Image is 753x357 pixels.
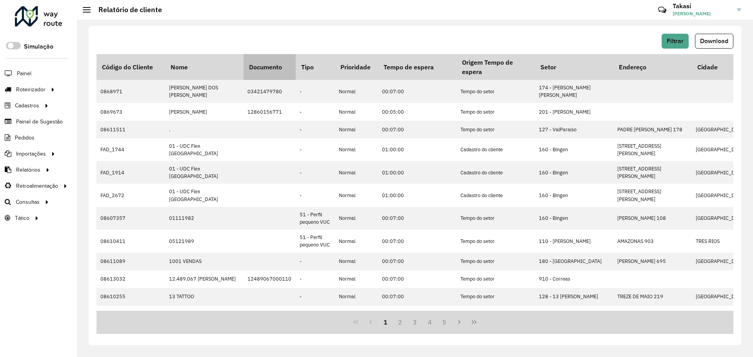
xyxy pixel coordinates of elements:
th: Prioridade [335,54,378,80]
td: 134BURGER [165,306,244,328]
td: [STREET_ADDRESS][PERSON_NAME] [613,161,692,184]
button: Last Page [467,315,482,330]
td: . [165,121,244,138]
td: 174 - [PERSON_NAME] [PERSON_NAME] [535,80,613,103]
td: - [296,80,335,103]
td: 00:07:00 [378,306,457,328]
td: [STREET_ADDRESS][PERSON_NAME] [613,138,692,161]
span: Painel [17,69,31,78]
span: Painel de Sugestão [16,118,63,126]
th: Endereço [613,54,692,80]
td: 110 - [PERSON_NAME] [535,230,613,252]
td: AMAZONAS 903 [613,230,692,252]
th: Tempo de espera [378,54,457,80]
td: Normal [335,161,378,184]
td: Normal [335,184,378,207]
td: 00:07:00 [378,230,457,252]
td: ALAMEDA PARAIBA 134 [613,306,692,328]
td: 51 - Perfil pequeno VUC [296,207,335,230]
td: Normal [335,80,378,103]
td: 128 - 13 [PERSON_NAME] [535,288,613,306]
td: [STREET_ADDRESS][PERSON_NAME] [613,184,692,207]
td: Tempo do setor [457,121,535,138]
td: 01:00:00 [378,184,457,207]
td: 12489067000110 [244,270,296,288]
td: Cadastro do cliente [457,138,535,161]
td: Normal [335,230,378,252]
td: 08607357 [96,207,165,230]
span: Retroalimentação [16,182,58,190]
td: 12860156771 [244,103,296,121]
td: 160 - Bingen [535,207,613,230]
td: - [296,288,335,306]
td: FAD_1914 [96,161,165,184]
td: Normal [335,207,378,230]
span: [PERSON_NAME] [673,10,731,17]
td: 01 - UDC Flex [GEOGRAPHIC_DATA] [165,138,244,161]
td: FAD_2672 [96,184,165,207]
button: 5 [437,315,452,330]
td: [PERSON_NAME] DOS [PERSON_NAME] [165,80,244,103]
td: 08611511 [96,121,165,138]
td: Normal [335,253,378,270]
td: 12.489.067 [PERSON_NAME] [165,270,244,288]
button: Next Page [452,315,467,330]
td: Tempo do setor [457,288,535,306]
td: [PERSON_NAME] [165,103,244,121]
td: - [296,121,335,138]
td: 160 - Bingen [535,184,613,207]
td: Tempo do setor [457,80,535,103]
td: - [296,306,335,328]
td: Tempo do setor [457,306,535,328]
td: 127 - ValParaiso [535,121,613,138]
span: Consultas [16,198,40,206]
td: 00:07:00 [378,207,457,230]
td: 01 - UDC Flex [GEOGRAPHIC_DATA] [165,161,244,184]
label: Simulação [24,42,53,51]
span: Relatórios [16,166,40,174]
td: Tempo do setor [457,103,535,121]
td: 13 TATTOO [165,288,244,306]
td: 1001 VENDAS [165,253,244,270]
td: - [296,138,335,161]
th: Nome [165,54,244,80]
button: 3 [407,315,422,330]
td: 00:07:00 [378,270,457,288]
th: Origem Tempo de espera [457,54,535,80]
td: FAD_1744 [96,138,165,161]
button: 4 [422,315,437,330]
td: 0869673 [96,103,165,121]
td: 910 - Correas [535,270,613,288]
span: Tático [15,214,29,222]
td: Tempo do setor [457,207,535,230]
button: 2 [393,315,407,330]
h3: Takasi [673,2,731,10]
td: Normal [335,138,378,161]
td: Normal [335,270,378,288]
td: 08611089 [96,253,165,270]
td: 00:07:00 [378,253,457,270]
td: - [296,103,335,121]
td: - [296,161,335,184]
td: 180 - [GEOGRAPHIC_DATA] [535,253,613,270]
td: 05121989 [165,230,244,252]
th: Documento [244,54,296,80]
span: Pedidos [15,134,35,142]
span: Cadastros [15,101,39,110]
td: Normal [335,121,378,138]
td: 201 - [PERSON_NAME] [535,103,613,121]
td: 08609981 [96,306,165,328]
th: Tipo [296,54,335,80]
span: Importações [16,150,46,158]
td: PADRE [PERSON_NAME] 178 [613,121,692,138]
button: Filtrar [662,34,689,49]
td: Cadastro do cliente [457,184,535,207]
button: Download [695,34,733,49]
td: 01111982 [165,207,244,230]
span: Roteirizador [16,85,45,94]
td: Normal [335,103,378,121]
span: Download [700,38,728,44]
td: - [296,253,335,270]
td: - [296,184,335,207]
td: 00:07:00 [378,288,457,306]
